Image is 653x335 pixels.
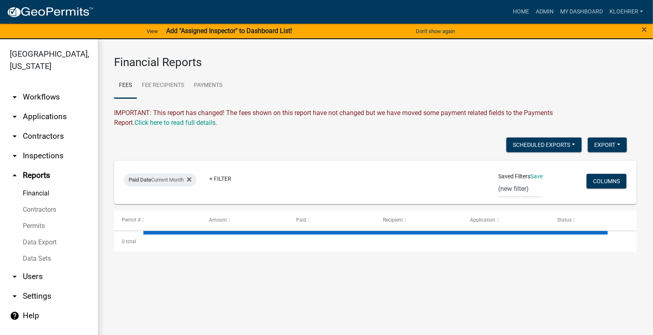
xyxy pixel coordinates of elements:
[10,171,20,180] i: arrow_drop_up
[10,92,20,102] i: arrow_drop_down
[114,211,201,230] datatable-header-cell: Permit #
[137,73,189,99] a: Fee Recipients
[203,171,238,186] a: + Filter
[557,4,606,20] a: My Dashboard
[642,24,647,34] button: Close
[532,4,557,20] a: Admin
[506,138,582,152] button: Scheduled Exports
[10,311,20,321] i: help
[375,211,462,230] datatable-header-cell: Recipient
[189,73,227,99] a: Payments
[143,24,161,38] a: View
[471,217,496,223] span: Application
[10,151,20,161] i: arrow_drop_down
[209,217,227,223] span: Amount
[10,112,20,122] i: arrow_drop_down
[462,211,550,230] datatable-header-cell: Application
[413,24,458,38] button: Don't show again
[557,217,572,223] span: Status
[10,131,20,141] i: arrow_drop_down
[288,211,376,230] datatable-header-cell: Paid
[166,27,292,35] strong: Add "Assigned Inspector" to Dashboard List!
[588,138,627,152] button: Export
[510,4,532,20] a: Home
[10,291,20,301] i: arrow_drop_down
[587,174,627,189] button: Columns
[499,172,531,181] span: Saved Filters
[550,211,637,230] datatable-header-cell: Status
[10,272,20,282] i: arrow_drop_down
[122,217,141,223] span: Permit #
[296,217,306,223] span: Paid
[114,73,137,99] a: Fees
[129,177,151,183] span: Paid Date
[383,217,403,223] span: Recipient
[134,119,217,126] wm-modal-confirm: Upcoming Changes to Daily Fees Report
[114,108,637,128] div: IMPORTANT: This report has changed! The fees shown on this report have not changed but we have mo...
[114,55,637,69] h3: Financial Reports
[114,231,637,252] div: 0 total
[606,4,646,20] a: kloehrer
[531,173,543,180] a: Save
[134,119,217,126] a: Click here to read full details.
[124,173,196,186] div: Current Month
[201,211,288,230] datatable-header-cell: Amount
[642,24,647,35] span: ×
